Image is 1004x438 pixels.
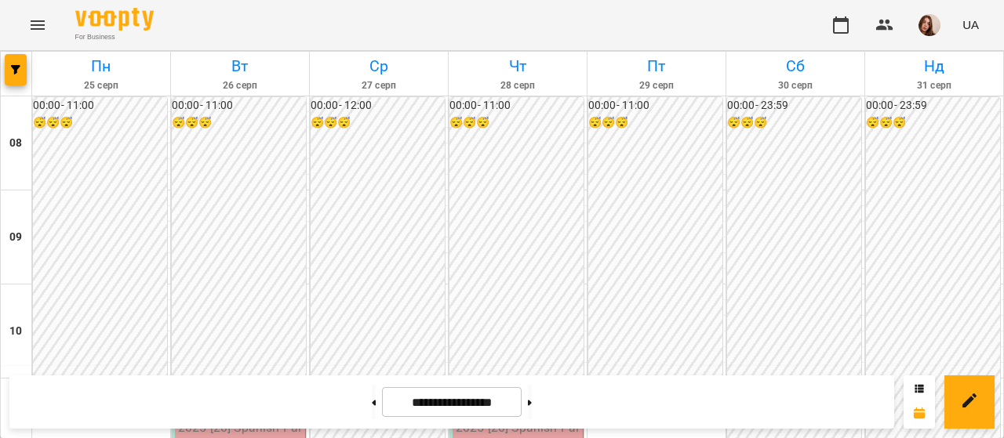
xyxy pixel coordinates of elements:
h6: Пн [35,54,168,78]
h6: 😴😴😴 [33,114,167,132]
h6: 00:00 - 11:00 [588,97,722,114]
h6: 31 серп [868,78,1001,93]
span: For Business [75,32,154,42]
h6: 00:00 - 11:00 [33,97,167,114]
h6: 00:00 - 12:00 [311,97,445,114]
h6: 😴😴😴 [311,114,445,132]
h6: Нд [868,54,1001,78]
h6: Чт [451,54,584,78]
h6: Вт [173,54,307,78]
h6: 😴😴😴 [727,114,861,132]
h6: 09 [9,229,22,246]
h6: 26 серп [173,78,307,93]
h6: 30 серп [729,78,862,93]
span: UA [962,16,979,33]
h6: 00:00 - 11:00 [449,97,584,114]
h6: 😴😴😴 [588,114,722,132]
h6: 10 [9,323,22,340]
h6: 00:00 - 23:59 [727,97,861,114]
h6: 😴😴😴 [866,114,1000,132]
h6: 😴😴😴 [449,114,584,132]
h6: 😴😴😴 [172,114,306,132]
h6: 27 серп [312,78,446,93]
h6: 25 серп [35,78,168,93]
h6: 08 [9,135,22,152]
h6: Ср [312,54,446,78]
h6: 00:00 - 11:00 [172,97,306,114]
h6: 00:00 - 23:59 [866,97,1000,114]
button: UA [956,10,985,39]
h6: Сб [729,54,862,78]
h6: 28 серп [451,78,584,93]
img: 6cd80b088ed49068c990d7a30548842a.jpg [919,14,940,36]
h6: Пт [590,54,723,78]
h6: 29 серп [590,78,723,93]
img: Voopty Logo [75,8,154,31]
button: Menu [19,6,56,44]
